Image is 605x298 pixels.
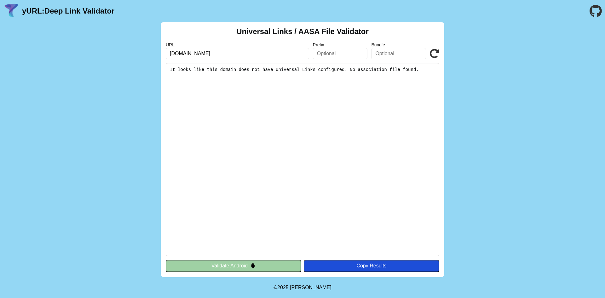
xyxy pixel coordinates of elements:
button: Copy Results [304,260,439,272]
div: Copy Results [307,263,436,269]
label: URL [166,42,309,47]
pre: It looks like this domain does not have Universal Links configured. No association file found. [166,63,439,256]
input: Optional [313,48,368,59]
button: Validate Android [166,260,301,272]
h2: Universal Links / AASA File Validator [236,27,369,36]
a: yURL:Deep Link Validator [22,7,114,15]
label: Bundle [371,42,426,47]
footer: © [274,277,331,298]
span: 2025 [277,285,289,290]
a: Michael Ibragimchayev's Personal Site [290,285,331,290]
input: Required [166,48,309,59]
input: Optional [371,48,426,59]
img: yURL Logo [3,3,20,19]
img: droidIcon.svg [250,263,256,268]
label: Prefix [313,42,368,47]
